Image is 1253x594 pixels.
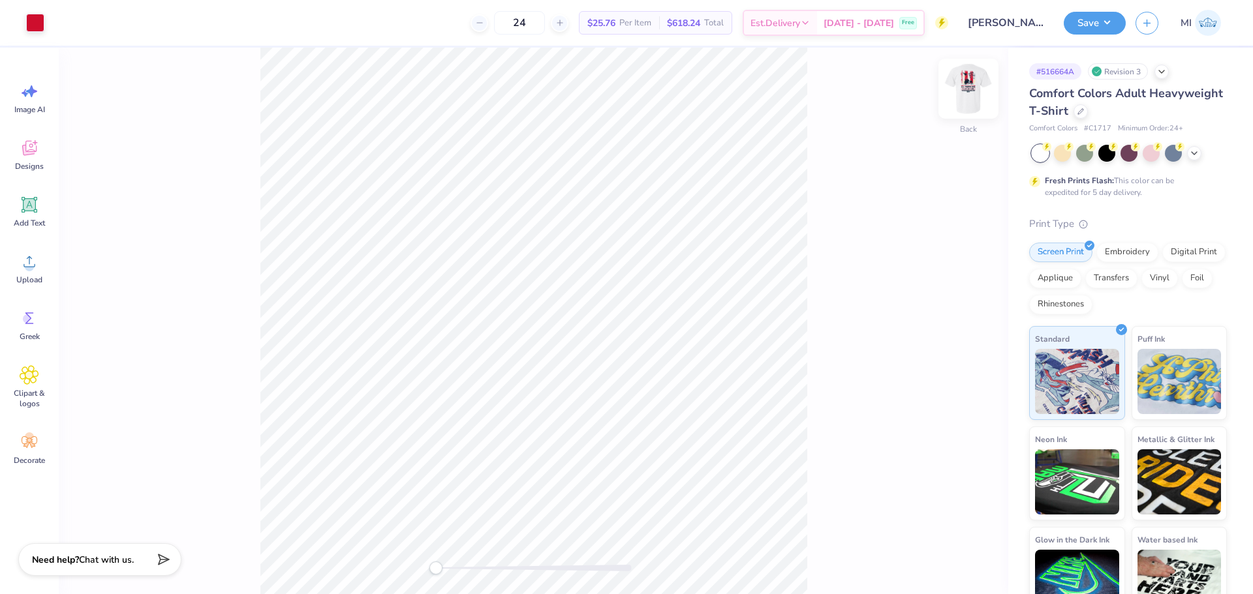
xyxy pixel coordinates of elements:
div: Embroidery [1096,243,1158,262]
strong: Need help? [32,554,79,566]
button: Save [1064,12,1126,35]
span: Add Text [14,218,45,228]
img: Metallic & Glitter Ink [1137,449,1222,514]
span: [DATE] - [DATE] [824,16,894,30]
div: Transfers [1085,269,1137,288]
span: Est. Delivery [750,16,800,30]
strong: Fresh Prints Flash: [1045,175,1114,186]
span: Image AI [14,104,45,115]
span: Greek [20,331,40,342]
div: This color can be expedited for 5 day delivery. [1045,175,1205,198]
span: Upload [16,275,42,285]
div: Foil [1182,269,1213,288]
span: $25.76 [587,16,615,30]
img: Ma. Isabella Adad [1195,10,1221,36]
div: Vinyl [1141,269,1178,288]
span: Standard [1035,332,1070,346]
img: Neon Ink [1035,449,1119,514]
span: Glow in the Dark Ink [1035,533,1109,546]
span: Total [704,16,724,30]
img: Standard [1035,349,1119,414]
input: – – [494,11,545,35]
div: Back [960,123,977,135]
span: $618.24 [667,16,700,30]
div: Rhinestones [1029,295,1092,314]
div: Screen Print [1029,243,1092,262]
span: Comfort Colors Adult Heavyweight T-Shirt [1029,85,1223,119]
span: Water based Ink [1137,533,1198,546]
a: MI [1175,10,1227,36]
div: Digital Print [1162,243,1226,262]
span: # C1717 [1084,123,1111,134]
span: Clipart & logos [8,388,51,409]
span: Minimum Order: 24 + [1118,123,1183,134]
img: Puff Ink [1137,349,1222,414]
div: Print Type [1029,216,1227,231]
img: Back [942,63,995,115]
div: # 516664A [1029,63,1081,80]
span: Free [902,18,914,27]
span: Metallic & Glitter Ink [1137,432,1214,446]
span: Decorate [14,455,45,466]
span: Designs [15,161,44,171]
span: Comfort Colors [1029,123,1077,134]
div: Revision 3 [1088,63,1148,80]
div: Accessibility label [429,561,442,574]
span: Per Item [619,16,651,30]
input: Untitled Design [958,10,1054,36]
div: Applique [1029,269,1081,288]
span: Neon Ink [1035,432,1067,446]
span: Chat with us. [79,554,134,566]
span: Puff Ink [1137,332,1165,346]
span: MI [1181,16,1192,31]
